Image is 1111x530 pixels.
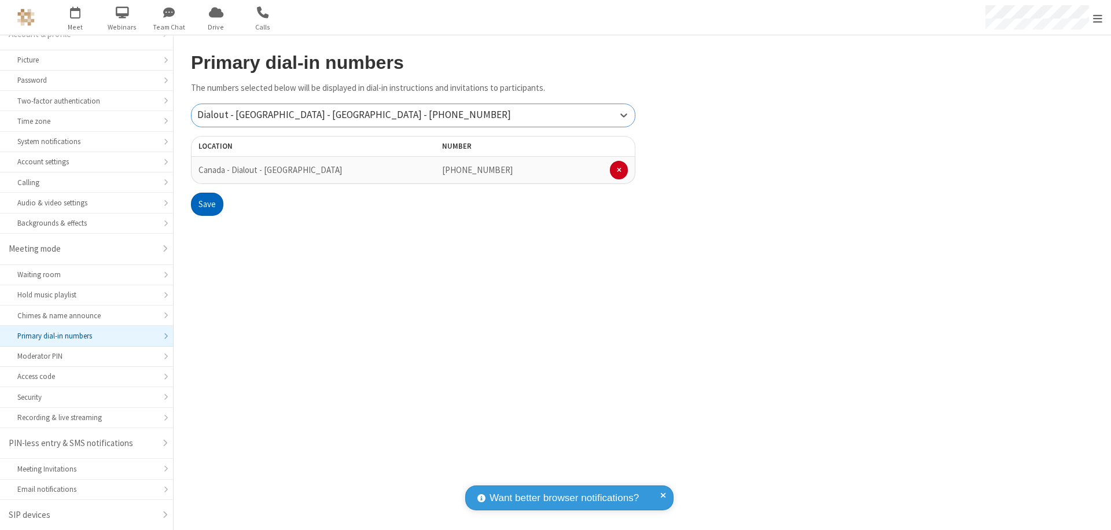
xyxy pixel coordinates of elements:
div: Waiting room [17,269,156,280]
span: Webinars [101,22,144,32]
span: Want better browser notifications? [490,491,639,506]
div: Password [17,75,156,86]
div: Picture [17,54,156,65]
div: Primary dial-in numbers [17,330,156,341]
div: Access code [17,371,156,382]
div: Calling [17,177,156,188]
div: Account settings [17,156,156,167]
div: Time zone [17,116,156,127]
div: Security [17,392,156,403]
span: Dialout - [GEOGRAPHIC_DATA] - [GEOGRAPHIC_DATA] - [PHONE_NUMBER] [197,108,511,121]
div: Audio & video settings [17,197,156,208]
div: PIN-less entry & SMS notifications [9,437,156,450]
th: Location [191,136,369,157]
th: Number [435,136,635,157]
div: SIP devices [9,509,156,522]
span: Drive [194,22,238,32]
h2: Primary dial-in numbers [191,53,635,73]
p: The numbers selected below will be displayed in dial-in instructions and invitations to participa... [191,82,635,95]
span: [PHONE_NUMBER] [442,164,513,175]
div: Hold music playlist [17,289,156,300]
div: System notifications [17,136,156,147]
div: Email notifications [17,484,156,495]
div: Meeting mode [9,242,156,256]
img: QA Selenium DO NOT DELETE OR CHANGE [17,9,35,26]
div: Meeting Invitations [17,463,156,474]
div: Backgrounds & effects [17,218,156,229]
span: Calls [241,22,285,32]
div: Chimes & name announce [17,310,156,321]
span: Meet [54,22,97,32]
span: Team Chat [148,22,191,32]
button: Save [191,193,223,216]
div: Recording & live streaming [17,412,156,423]
div: Moderator PIN [17,351,156,362]
td: Canada - Dialout - [GEOGRAPHIC_DATA] [191,157,369,184]
div: Two-factor authentication [17,95,156,106]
